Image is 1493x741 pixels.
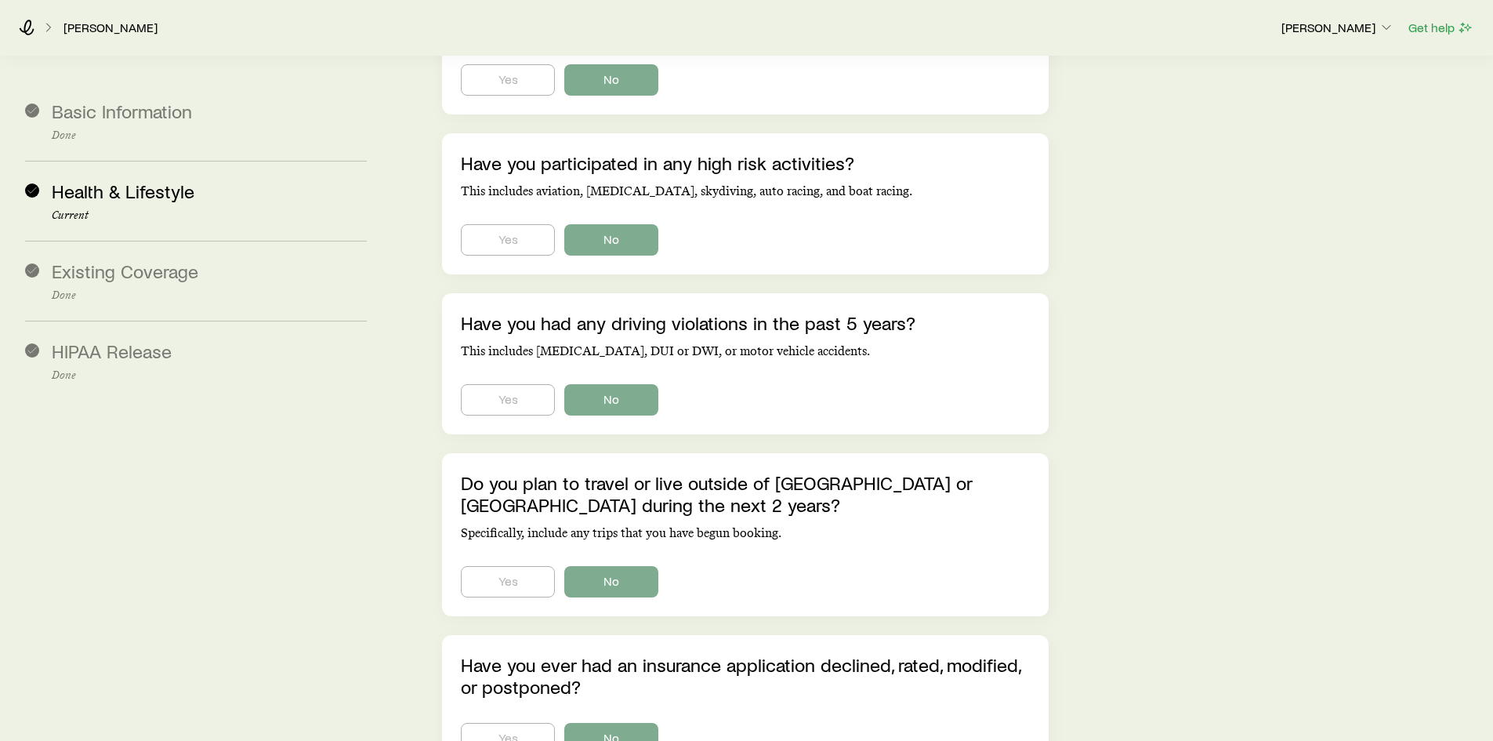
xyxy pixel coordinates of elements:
p: Done [52,289,367,302]
button: No [564,566,658,598]
button: Yes [461,566,555,598]
button: Yes [461,224,555,256]
p: Have you had any driving violations in the past 5 years? [461,312,1029,334]
p: Do you plan to travel or live outside of [GEOGRAPHIC_DATA] or [GEOGRAPHIC_DATA] during the next 2... [461,472,1029,516]
button: No [564,64,658,96]
p: Specifically, include any trips that you have begun booking. [461,525,1029,541]
button: Get help [1408,19,1474,37]
p: Have you ever had an insurance application declined, rated, modified, or postponed? [461,654,1029,698]
button: No [564,384,658,416]
span: HIPAA Release [52,340,172,362]
span: Existing Coverage [52,260,198,282]
button: [PERSON_NAME] [1281,19,1395,38]
p: This includes [MEDICAL_DATA], DUI or DWI, or motor vehicle accidents. [461,343,1029,359]
a: [PERSON_NAME] [63,20,158,35]
p: Have you participated in any high risk activities? [461,152,1029,174]
button: No [564,224,658,256]
button: Yes [461,384,555,416]
span: Health & Lifestyle [52,180,194,202]
p: Done [52,369,367,382]
p: This includes aviation, [MEDICAL_DATA], skydiving, auto racing, and boat racing. [461,183,1029,199]
button: Yes [461,64,555,96]
span: Basic Information [52,100,192,122]
p: Current [52,209,367,222]
p: Done [52,129,367,142]
p: [PERSON_NAME] [1281,20,1394,35]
